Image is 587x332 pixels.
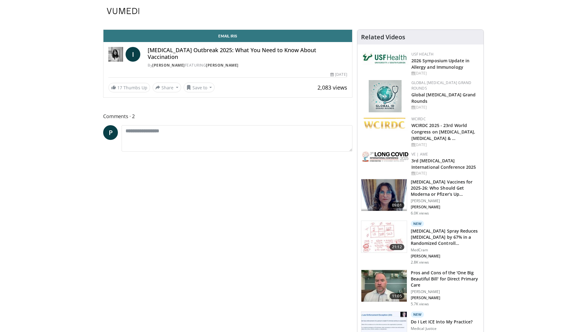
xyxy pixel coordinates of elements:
[411,52,434,57] a: USF Health
[390,244,404,250] span: 21:12
[411,142,479,148] div: [DATE]
[411,326,473,331] p: Medical Justice
[411,319,473,325] h3: Do I Let ICE Into My Practice?
[148,63,347,68] div: By FEATURING
[361,33,405,41] h4: Related Videos
[411,122,479,141] h2: WCIRDC 2025 - 23rd World Congress on Insulin Resistance, Diabetes & Cardiovascular Disease
[411,105,479,110] div: [DATE]
[411,205,480,210] p: Iris Gorfinkel
[153,83,181,92] button: Share
[411,295,480,300] p: Josh Umbehr
[411,122,476,141] a: WCIRDC 2025 - 23rd World Congress on [MEDICAL_DATA], [MEDICAL_DATA] & …
[184,83,215,92] button: Save to
[411,311,424,318] p: New
[361,270,407,302] img: d9992acc-5628-44c3-88ea-bb74804de564.150x105_q85_crop-smart_upscale.jpg
[411,179,480,197] h3: COVID-19 Vaccines for 2025-26: Who Should Get Moderna or Pfizer’s Updated Shots and Why?
[108,83,150,92] a: 17 Thumbs Up
[411,171,479,176] div: [DATE]
[361,179,480,216] a: 09:01 [MEDICAL_DATA] Vaccines for 2025-26: Who Should Get Moderna or Pfizer’s Up… [PERSON_NAME] [...
[103,30,352,42] a: Email Iris
[411,211,429,216] p: 6.0K views
[411,221,424,227] p: New
[411,92,476,104] a: Global [MEDICAL_DATA] Grand Rounds
[103,125,118,140] a: P
[117,85,122,91] span: 17
[411,158,476,170] a: 3rd [MEDICAL_DATA] International Conference 2025
[107,8,139,14] img: VuMedi Logo
[411,152,428,157] a: VE | AME
[411,270,480,288] h3: Pros and Cons of the 'One Big Beautiful Bill' for Direct Primary Care
[411,254,480,259] p: Roger Seheult
[361,221,407,253] img: 500bc2c6-15b5-4613-8fa2-08603c32877b.150x105_q85_crop-smart_upscale.jpg
[362,52,408,65] img: 6ba8804a-8538-4002-95e7-a8f8012d4a11.png.150x105_q85_autocrop_double_scale_upscale_version-0.2.jpg
[390,202,404,208] span: 09:01
[411,71,479,76] div: [DATE]
[411,248,480,253] p: MedCram
[148,47,347,60] h4: [MEDICAL_DATA] Outbreak 2025: What You Need to Know About Vaccination
[411,228,480,246] h3: Azelastine Nasal Spray Reduces COVID by 67% in a Randomized Controlled Trial
[411,302,429,307] p: 5.7K views
[361,179,407,211] img: 4e370bb1-17f0-4657-a42f-9b995da70d2f.png.150x105_q85_crop-smart_upscale.png
[152,63,185,68] a: [PERSON_NAME]
[369,80,402,112] img: e456a1d5-25c5-46f9-913a-7a343587d2a7.png.150x105_q85_autocrop_double_scale_upscale_version-0.2.png
[103,112,352,120] span: Comments 2
[411,199,480,203] p: [PERSON_NAME]
[206,63,239,68] a: [PERSON_NAME]
[361,221,480,265] a: 21:12 New [MEDICAL_DATA] Spray Reduces [MEDICAL_DATA] by 67% in a Randomized Controll… MedCram [P...
[411,80,472,91] a: Global [MEDICAL_DATA] Grand Rounds
[390,293,404,299] span: 11:05
[362,152,408,162] img: a2792a71-925c-4fc2-b8ef-8d1b21aec2f7.png.150x105_q85_autocrop_double_scale_upscale_version-0.2.jpg
[411,260,429,265] p: 2.8K views
[108,47,123,62] img: Dr. Iris Gorfinkel
[317,84,347,91] span: 2,083 views
[411,58,469,70] a: 2026 Symposium Update in Allergy and Immunology
[126,47,140,62] a: I
[361,270,480,307] a: 11:05 Pros and Cons of the 'One Big Beautiful Bill' for Direct Primary Care [PERSON_NAME] [PERSON...
[411,116,426,122] a: WCIRDC
[330,72,347,77] div: [DATE]
[411,289,480,294] p: [PERSON_NAME]
[362,116,408,131] img: ffc82633-9a14-4d8c-a33d-97fccf70c641.png.150x105_q85_autocrop_double_scale_upscale_version-0.2.png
